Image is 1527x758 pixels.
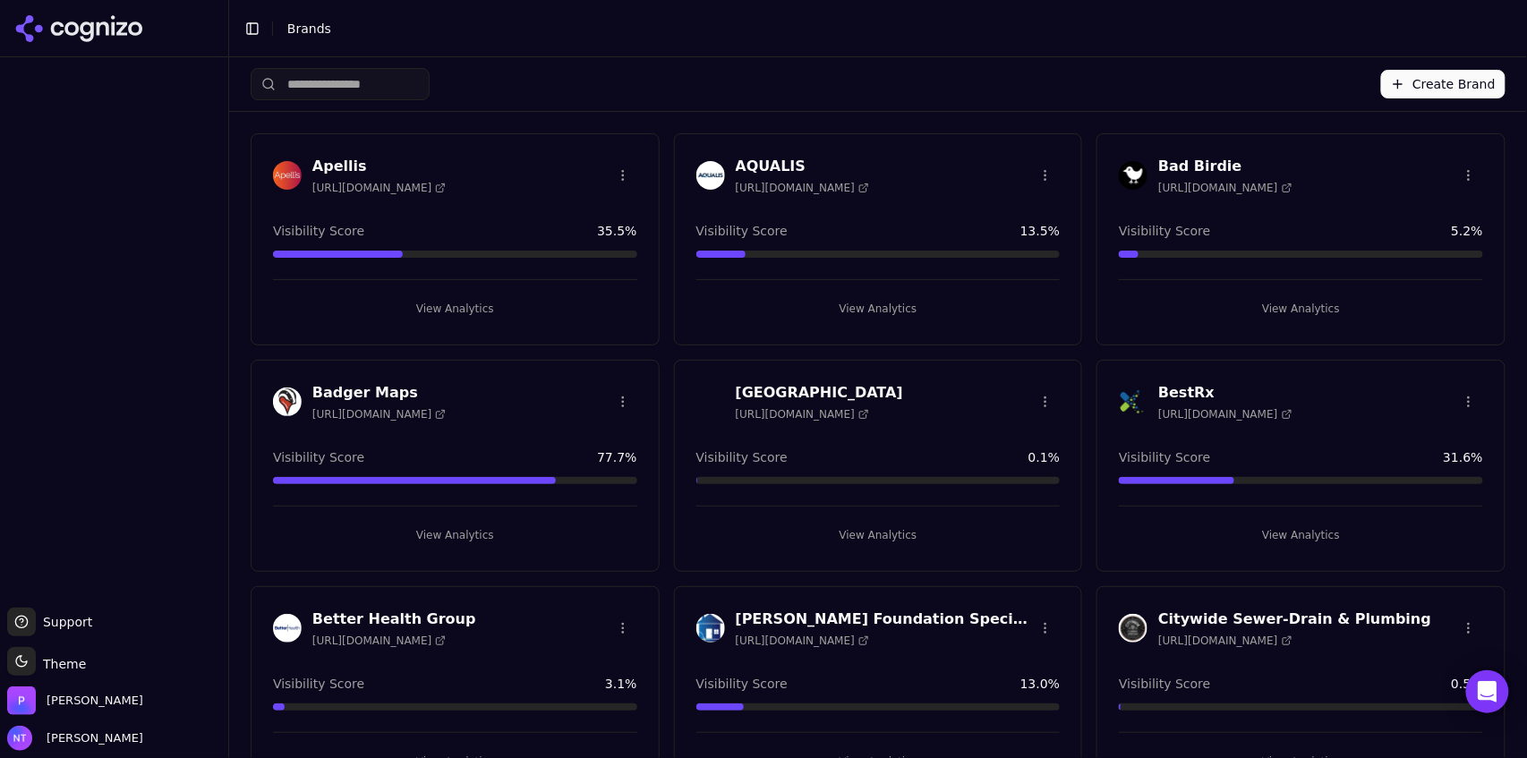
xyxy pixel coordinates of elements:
span: Theme [36,657,86,671]
h3: AQUALIS [736,156,869,177]
img: Apellis [273,161,302,190]
h3: Bad Birdie [1158,156,1292,177]
img: Better Health Group [273,614,302,643]
button: View Analytics [1119,294,1483,323]
span: Visibility Score [696,675,788,693]
h3: [GEOGRAPHIC_DATA] [736,382,903,404]
img: Citywide Sewer-Drain & Plumbing [1119,614,1147,643]
span: Visibility Score [696,448,788,466]
span: 13.5 % [1020,222,1060,240]
img: Perrill [7,686,36,715]
span: [URL][DOMAIN_NAME] [312,181,446,195]
span: [URL][DOMAIN_NAME] [736,634,869,648]
span: [URL][DOMAIN_NAME] [312,634,446,648]
button: View Analytics [273,521,637,549]
h3: Apellis [312,156,446,177]
button: View Analytics [1119,521,1483,549]
span: 13.0 % [1020,675,1060,693]
nav: breadcrumb [287,20,1477,38]
span: [PERSON_NAME] [39,730,143,746]
h3: [PERSON_NAME] Foundation Specialists [736,609,1032,630]
img: Nate Tower [7,726,32,751]
span: Support [36,613,92,631]
span: Visibility Score [273,222,364,240]
span: [URL][DOMAIN_NAME] [736,181,869,195]
span: Perrill [47,693,143,709]
span: Visibility Score [1119,675,1210,693]
button: Open organization switcher [7,686,143,715]
h3: Badger Maps [312,382,446,404]
span: [URL][DOMAIN_NAME] [1158,181,1292,195]
button: Open user button [7,726,143,751]
span: Visibility Score [1119,448,1210,466]
span: Brands [287,21,331,36]
button: View Analytics [696,521,1061,549]
span: Visibility Score [273,448,364,466]
span: [URL][DOMAIN_NAME] [1158,634,1292,648]
h3: Citywide Sewer-Drain & Plumbing [1158,609,1431,630]
img: Bad Birdie [1119,161,1147,190]
h3: Better Health Group [312,609,476,630]
span: Visibility Score [273,675,364,693]
h3: BestRx [1158,382,1292,404]
span: 0.5 % [1451,675,1483,693]
button: View Analytics [273,294,637,323]
img: Badger Maps [273,388,302,416]
span: Visibility Score [1119,222,1210,240]
span: 77.7 % [597,448,636,466]
span: 0.1 % [1028,448,1061,466]
button: Create Brand [1381,70,1506,98]
span: 3.1 % [605,675,637,693]
span: 35.5 % [597,222,636,240]
span: 31.6 % [1444,448,1483,466]
img: BestRx [1119,388,1147,416]
img: Cantey Foundation Specialists [696,614,725,643]
span: Visibility Score [696,222,788,240]
div: Open Intercom Messenger [1466,670,1509,713]
span: 5.2 % [1451,222,1483,240]
img: Berkshire [696,388,725,416]
span: [URL][DOMAIN_NAME] [1158,407,1292,422]
button: View Analytics [696,294,1061,323]
img: AQUALIS [696,161,725,190]
span: [URL][DOMAIN_NAME] [736,407,869,422]
span: [URL][DOMAIN_NAME] [312,407,446,422]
